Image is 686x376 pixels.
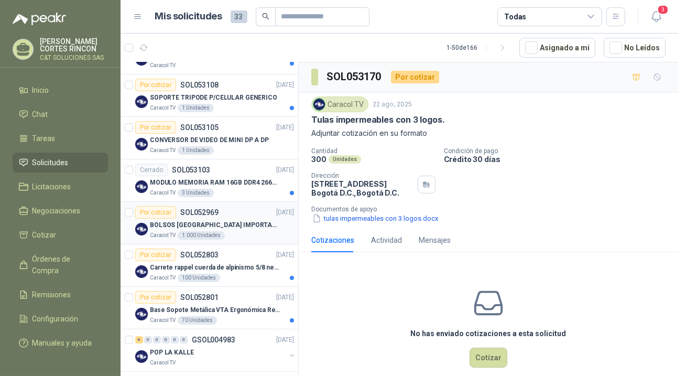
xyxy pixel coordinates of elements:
img: Company Logo [135,308,148,320]
span: Remisiones [32,289,71,300]
a: 6 0 0 0 0 0 GSOL004983[DATE] Company LogoPOP LA KALLECaracol TV [135,334,296,367]
a: Por cotizarSOL052803[DATE] Company LogoCarrete rappel cuerda de alpinismo 5/8 negra 16mmCaracol T... [121,244,298,287]
p: CONVERSOR DE VIDEO DE MINI DP A DP [150,135,269,145]
a: Configuración [13,309,108,329]
span: Negociaciones [32,205,81,217]
p: Caracol TV [150,189,176,197]
a: Solicitudes [13,153,108,173]
p: SOL052803 [180,251,219,259]
h3: No has enviado cotizaciones a esta solicitud [411,328,567,339]
img: Logo peakr [13,13,66,25]
span: Solicitudes [32,157,69,168]
a: Cotizar [13,225,108,245]
p: BOLSOS [GEOGRAPHIC_DATA] IMPORTADO [GEOGRAPHIC_DATA]-397-1 [150,220,280,230]
div: Caracol TV [311,96,368,112]
a: Tareas [13,128,108,148]
p: SOL052801 [180,294,219,301]
div: Por cotizar [135,79,176,91]
p: Dirección [311,172,413,179]
span: Cotizar [32,229,57,241]
div: 6 [135,336,143,343]
span: Configuración [32,313,79,325]
p: [DATE] [276,208,294,218]
p: [DATE] [276,335,294,345]
p: GSOL004983 [192,336,235,343]
div: Unidades [329,155,361,164]
a: Chat [13,104,108,124]
a: CerradoSOL053103[DATE] Company LogoMODULO MEMORIA RAM 16GB DDR4 2666 MHZ - PORTATILCaracol TV3 Un... [121,159,298,202]
img: Company Logo [135,223,148,235]
img: Company Logo [135,350,148,363]
button: Asignado a mi [519,38,595,58]
div: 0 [180,336,188,343]
p: [PERSON_NAME] CORTES RINCON [40,38,108,52]
p: Adjuntar cotización en su formato [311,127,666,139]
span: 3 [657,5,669,15]
div: Por cotizar [135,249,176,261]
a: Por cotizarSOL052969[DATE] Company LogoBOLSOS [GEOGRAPHIC_DATA] IMPORTADO [GEOGRAPHIC_DATA]-397-1... [121,202,298,244]
div: Por cotizar [391,71,439,83]
div: 0 [153,336,161,343]
div: Cotizaciones [311,234,354,246]
p: Tulas impermeables con 3 logos. [311,114,444,125]
img: Company Logo [135,180,148,193]
p: Caracol TV [150,146,176,155]
button: tulas impermeables con 3 logos.docx [311,213,440,224]
p: Caracol TV [150,316,176,325]
a: Inicio [13,80,108,100]
span: Chat [32,109,48,120]
p: Base Sopote Metálica VTA Ergonómica Retráctil para Portátil [150,305,280,315]
button: Cotizar [470,348,507,368]
a: Manuales y ayuda [13,333,108,353]
div: 1 Unidades [178,104,214,112]
p: SOPORTE TRIPODE P/CELULAR GENERICO [150,93,277,103]
p: POP LA KALLE [150,348,194,358]
div: Cerrado [135,164,168,176]
a: Negociaciones [13,201,108,221]
p: [DATE] [276,250,294,260]
a: Por cotizarSOL053105[DATE] Company LogoCONVERSOR DE VIDEO DE MINI DP A DPCaracol TV1 Unidades [121,117,298,159]
p: SOL052969 [180,209,219,216]
button: 3 [647,7,666,26]
p: Caracol TV [150,61,176,70]
div: Todas [504,11,526,23]
div: 100 Unidades [178,274,220,282]
p: Documentos de apoyo [311,206,674,213]
div: 0 [162,336,170,343]
img: Company Logo [313,99,325,110]
p: Caracol TV [150,274,176,282]
span: Órdenes de Compra [32,253,98,276]
div: 3 Unidades [178,189,214,197]
p: Caracol TV [150,359,176,367]
p: Caracol TV [150,231,176,240]
p: [DATE] [276,123,294,133]
div: 0 [171,336,179,343]
img: Company Logo [135,95,148,108]
p: SOL053105 [180,124,219,131]
p: Cantidad [311,147,435,155]
div: Por cotizar [135,121,176,134]
p: MODULO MEMORIA RAM 16GB DDR4 2666 MHZ - PORTATIL [150,178,280,188]
p: [DATE] [276,80,294,90]
img: Company Logo [135,138,148,151]
a: Por cotizarSOL052801[DATE] Company LogoBase Sopote Metálica VTA Ergonómica Retráctil para Portáti... [121,287,298,329]
p: 300 [311,155,326,164]
a: Por cotizarSOL053108[DATE] Company LogoSOPORTE TRIPODE P/CELULAR GENERICOCaracol TV1 Unidades [121,74,298,117]
div: 1 - 50 de 166 [447,39,511,56]
a: Remisiones [13,285,108,305]
div: Por cotizar [135,291,176,304]
div: 70 Unidades [178,316,217,325]
div: 1.000 Unidades [178,231,225,240]
h1: Mis solicitudes [155,9,222,24]
span: Tareas [32,133,56,144]
p: Crédito 30 días [444,155,674,164]
p: Caracol TV [150,104,176,112]
p: [DATE] [276,165,294,175]
div: 1 Unidades [178,146,214,155]
h3: SOL053170 [326,69,383,85]
div: Mensajes [419,234,451,246]
div: Por cotizar [135,206,176,219]
button: No Leídos [604,38,666,58]
a: Órdenes de Compra [13,249,108,281]
p: [DATE] [276,293,294,303]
